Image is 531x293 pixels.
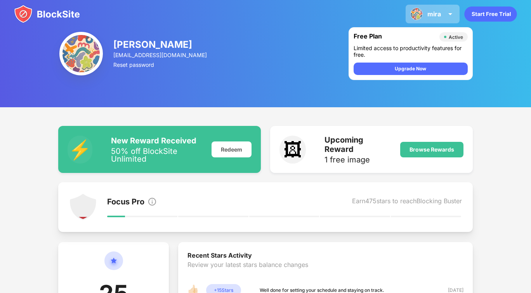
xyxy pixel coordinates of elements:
div: ⚡️ [68,136,92,164]
img: points-level-1.svg [69,193,97,221]
img: ACg8ocKjFEcP7laCW7jsHQTKY0ViOvLABTtk8yp88fdC_MLMafnIZcyr=s96-c [410,8,423,20]
img: ACg8ocKjFEcP7laCW7jsHQTKY0ViOvLABTtk8yp88fdC_MLMafnIZcyr=s96-c [59,32,103,75]
div: 50% off BlockSite Unlimited [111,147,202,163]
div: [EMAIL_ADDRESS][DOMAIN_NAME] [113,52,208,58]
div: animation [464,6,517,22]
div: 🖼 [279,136,306,164]
div: Limited access to productivity features for free. [354,45,468,58]
div: Reset password [113,61,208,68]
img: circle-star.svg [104,251,123,279]
div: Focus Pro [107,197,144,208]
div: Recent Stars Activity [187,251,463,261]
div: Active [449,34,463,40]
div: Free Plan [354,32,436,42]
div: Redeem [212,141,252,157]
div: New Reward Received [111,136,202,145]
div: Earn 475 stars to reach Blocking Buster [352,197,462,208]
div: [PERSON_NAME] [113,39,208,50]
div: Browse Rewards [410,146,454,153]
div: 1 free image [324,156,390,164]
div: Review your latest stars balance changes [187,261,463,284]
img: info.svg [147,197,157,206]
div: Upgrade Now [395,65,426,73]
div: mira [427,10,441,18]
img: blocksite-icon.svg [14,5,80,23]
div: Upcoming Reward [324,135,390,154]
